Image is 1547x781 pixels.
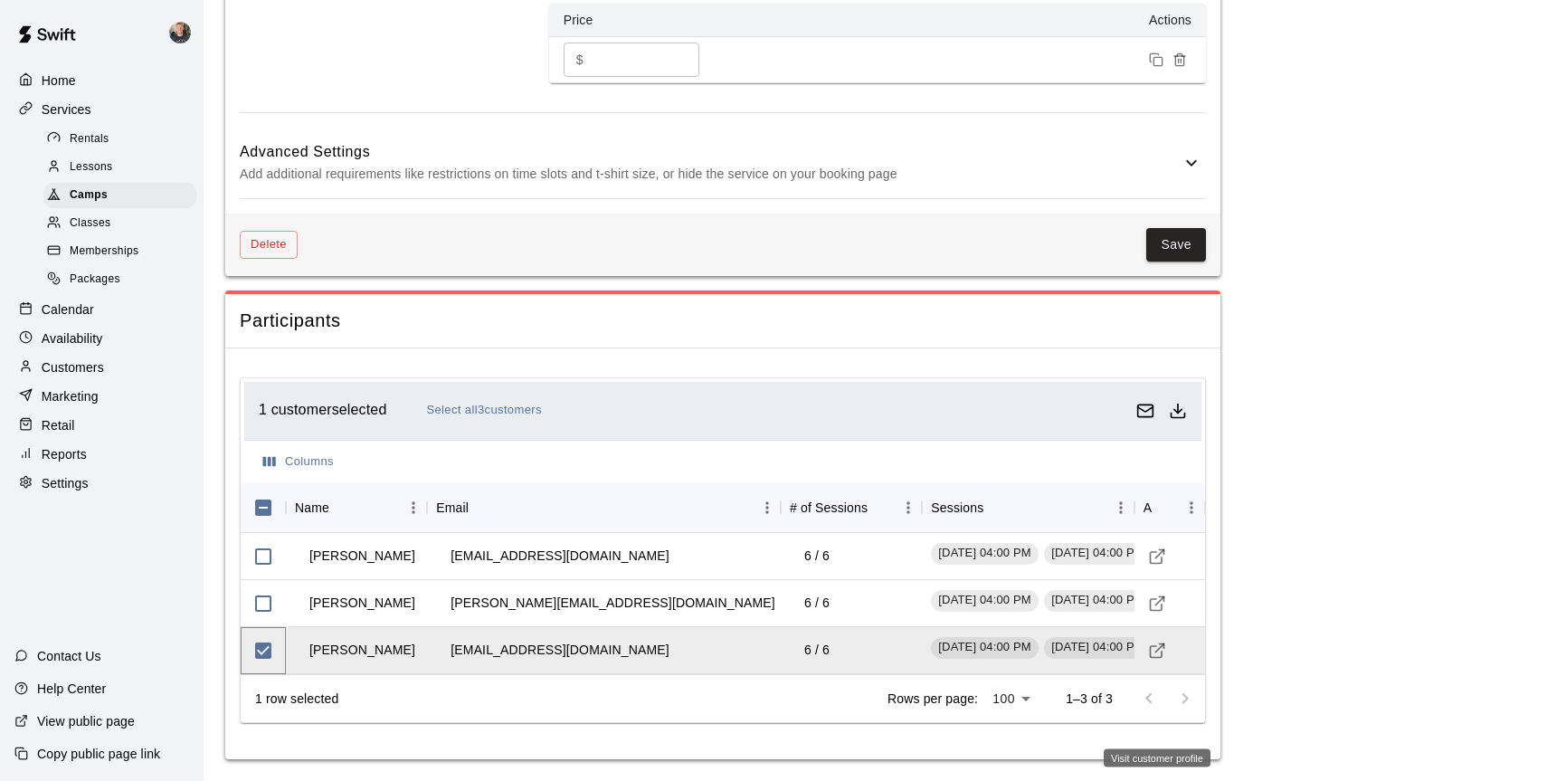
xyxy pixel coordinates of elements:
[42,329,103,348] p: Availability
[255,690,338,708] div: 1 row selected
[37,680,106,698] p: Help Center
[983,495,1009,520] button: Sort
[295,626,430,674] td: [PERSON_NAME]
[43,211,196,236] div: Classes
[169,22,191,43] img: Logan Garvin
[70,186,108,205] span: Camps
[14,470,189,497] a: Settings
[43,182,204,210] a: Camps
[70,214,110,233] span: Classes
[14,296,189,323] div: Calendar
[931,482,983,533] div: Sessions
[286,482,427,533] div: Name
[70,130,109,148] span: Rentals
[240,140,1181,164] h6: Advanced Settings
[42,416,75,434] p: Retail
[14,441,189,468] a: Reports
[790,482,868,533] div: # of Sessions
[427,482,781,533] div: Email
[37,647,101,665] p: Contact Us
[1044,545,1151,562] span: [DATE] 04:00 PM
[469,495,494,520] button: Sort
[576,51,584,70] p: $
[42,445,87,463] p: Reports
[931,592,1038,609] span: [DATE] 04:00 PM
[895,494,922,521] button: Menu
[1146,228,1206,262] button: Save
[43,183,196,208] div: Camps
[42,100,91,119] p: Services
[1144,48,1168,71] button: Duplicate price
[240,231,298,259] button: Delete
[1144,590,1171,617] a: Visit customer profile
[781,482,922,533] div: # of Sessions
[436,482,469,533] div: Email
[295,579,430,627] td: [PERSON_NAME]
[790,626,844,674] td: 6 / 6
[790,579,844,627] td: 6 / 6
[43,238,204,266] a: Memberships
[931,639,1038,656] span: [DATE] 04:00 PM
[42,300,94,319] p: Calendar
[42,71,76,90] p: Home
[1178,494,1205,521] button: Menu
[422,396,546,424] button: Select all3customers
[868,495,893,520] button: Sort
[259,448,338,476] button: Select columns
[1044,592,1151,609] span: [DATE] 04:00 PM
[14,96,189,123] div: Services
[259,396,1129,424] div: 1 customer selected
[400,494,427,521] button: Menu
[42,358,104,376] p: Customers
[14,325,189,352] a: Availability
[1144,543,1171,570] a: Visit customer profile
[14,383,189,410] a: Marketing
[43,210,204,238] a: Classes
[42,474,89,492] p: Settings
[240,309,1206,333] span: Participants
[436,532,683,580] td: [EMAIL_ADDRESS][DOMAIN_NAME]
[14,412,189,439] a: Retail
[1162,395,1194,427] button: Download as csv
[1066,690,1113,708] p: 1–3 of 3
[43,267,196,292] div: Packages
[166,14,204,51] div: Logan Garvin
[43,239,196,264] div: Memberships
[70,271,120,289] span: Packages
[436,579,790,627] td: [PERSON_NAME][EMAIL_ADDRESS][DOMAIN_NAME]
[436,626,683,674] td: [EMAIL_ADDRESS][DOMAIN_NAME]
[1104,749,1210,767] div: Visit customer profile
[42,387,99,405] p: Marketing
[1144,482,1153,533] div: Actions
[549,4,730,37] th: Price
[70,243,138,261] span: Memberships
[922,482,1134,533] div: Sessions
[14,354,189,381] a: Customers
[790,532,844,580] td: 6 / 6
[43,127,196,152] div: Rentals
[754,494,781,521] button: Menu
[37,745,160,763] p: Copy public page link
[70,158,113,176] span: Lessons
[1107,494,1134,521] button: Menu
[1144,637,1171,664] a: Visit customer profile
[1044,639,1151,656] span: [DATE] 04:00 PM
[43,153,204,181] a: Lessons
[240,163,1181,186] p: Add additional requirements like restrictions on time slots and t-shirt size, or hide the service...
[295,482,329,533] div: Name
[240,128,1206,199] div: Advanced SettingsAdd additional requirements like restrictions on time slots and t-shirt size, or...
[887,690,978,708] p: Rows per page:
[43,155,196,180] div: Lessons
[14,67,189,94] a: Home
[1153,495,1178,520] button: Sort
[43,266,204,294] a: Packages
[1168,48,1191,71] button: Remove price
[329,495,355,520] button: Sort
